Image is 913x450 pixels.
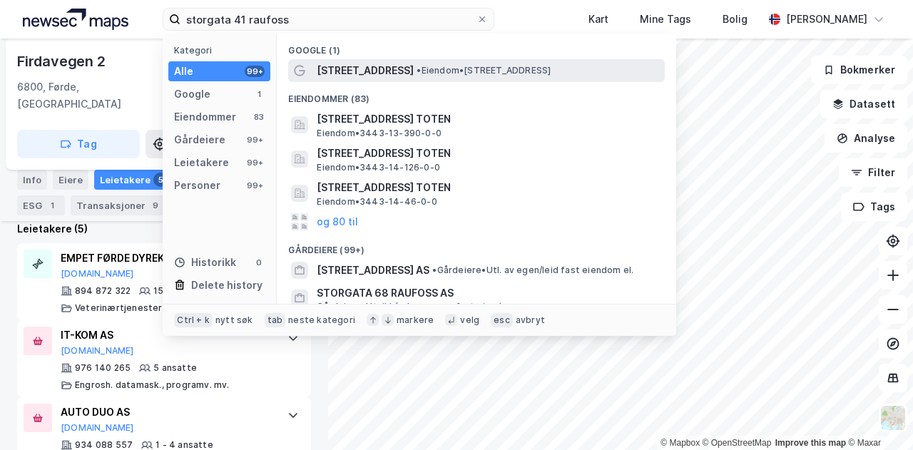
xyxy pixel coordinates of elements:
div: Ctrl + k [174,313,213,327]
button: og 80 til [317,213,358,230]
button: Analyse [825,124,907,153]
div: 1 [253,88,265,100]
iframe: Chat Widget [842,382,913,450]
div: esc [491,313,513,327]
div: 5 ansatte [153,362,197,374]
div: Google [174,86,210,103]
div: 83 [253,111,265,123]
div: Alle [174,63,193,80]
div: nytt søk [215,315,253,326]
span: [STREET_ADDRESS] AS [317,262,429,279]
div: 5 [153,173,168,187]
div: ESG [17,195,65,215]
span: Eiendom • 3443-13-390-0-0 [317,128,442,139]
div: Delete history [191,277,262,294]
span: [STREET_ADDRESS] TOTEN [317,179,659,196]
button: Datasett [820,90,907,118]
div: Eiendommer (83) [277,82,676,108]
div: 0 [253,257,265,268]
img: logo.a4113a55bc3d86da70a041830d287a7e.svg [23,9,128,30]
div: Kart [588,11,608,28]
div: Info [17,170,47,190]
button: [DOMAIN_NAME] [61,345,134,357]
span: Gårdeiere • Utvikl./salg av egen fast eiendom [317,301,516,312]
div: Firdavegen 2 [17,50,108,73]
span: [STREET_ADDRESS] [317,62,414,79]
span: STORGATA 68 RAUFOSS AS [317,285,659,302]
div: neste kategori [288,315,355,326]
span: • [417,65,421,76]
div: Veterinærtjenester [75,302,163,314]
span: • [432,265,437,275]
div: IT-KOM AS [61,327,273,344]
div: 99+ [245,157,265,168]
span: Eiendom • 3443-14-126-0-0 [317,162,440,173]
div: Leietakere (5) [17,220,311,237]
div: 99+ [245,66,265,77]
a: Mapbox [660,438,700,448]
a: OpenStreetMap [703,438,772,448]
div: avbryt [516,315,545,326]
a: Improve this map [775,438,846,448]
div: tab [265,313,286,327]
span: Eiendom • 3443-14-46-0-0 [317,196,437,208]
button: [DOMAIN_NAME] [61,422,134,434]
span: [STREET_ADDRESS] TOTEN [317,111,659,128]
button: Bokmerker [811,56,907,84]
div: Bolig [723,11,748,28]
div: velg [460,315,479,326]
div: 894 872 322 [75,285,131,297]
div: Transaksjoner [71,195,168,215]
span: Eiendom • [STREET_ADDRESS] [417,65,551,76]
div: Personer [174,177,220,194]
button: Tag [17,130,140,158]
div: Eiere [53,170,88,190]
button: Filter [839,158,907,187]
input: Søk på adresse, matrikkel, gårdeiere, leietakere eller personer [180,9,476,30]
div: Historikk [174,254,236,271]
div: Google (1) [277,34,676,59]
span: [STREET_ADDRESS] TOTEN [317,145,659,162]
div: Eiendommer [174,108,236,126]
div: 99+ [245,134,265,145]
div: [PERSON_NAME] [786,11,867,28]
div: 15 ansatte [153,285,201,297]
div: Gårdeiere (99+) [277,233,676,259]
span: Gårdeiere • Utl. av egen/leid fast eiendom el. [432,265,633,276]
button: [DOMAIN_NAME] [61,268,134,280]
div: Kontrollprogram for chat [842,382,913,450]
div: EMPET FØRDE DYREKLINIKK AS [61,250,273,267]
div: 99+ [245,180,265,191]
div: Engrosh. datamask., programv. mv. [75,379,230,391]
div: 1 [45,198,59,213]
div: Leietakere [174,154,229,171]
button: Tags [841,193,907,221]
div: 9 [148,198,163,213]
div: 6800, Førde, [GEOGRAPHIC_DATA] [17,78,175,113]
div: Gårdeiere [174,131,225,148]
div: markere [397,315,434,326]
div: 976 140 265 [75,362,131,374]
div: Mine Tags [640,11,691,28]
div: Leietakere [94,170,173,190]
div: AUTO DUO AS [61,404,273,421]
div: Kategori [174,45,270,56]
